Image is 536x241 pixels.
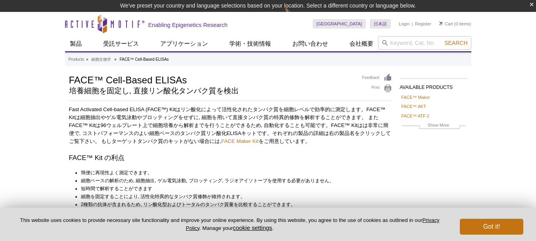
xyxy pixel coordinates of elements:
h1: FACE™ Cell-Based ELISAs [69,73,354,85]
a: お問い合わせ [288,36,333,51]
li: 細胞ベースの解析のため, 細胞抽出, ゲル電気泳動, ブロッティング, ラジオアイソトープを使用する必要がありません。 [81,177,385,185]
p: This website uses cookies to provide necessary site functionality and improve your online experie... [13,217,447,232]
a: 日本語 [370,19,391,29]
a: Register [415,21,431,27]
a: Products [69,56,84,63]
input: Keyword, Cat. No. [378,36,471,50]
h2: Enabling Epigenetics Research [148,21,228,29]
li: 細胞を固定することにより, 活性化特異的なタンパク質修飾が維持されます。 [81,193,385,201]
a: Show More [402,121,466,131]
a: Cart [439,21,453,27]
a: 受託サービス [98,36,144,51]
a: FACE Maker Kit [221,138,259,144]
li: (0 items) [439,19,471,29]
a: FACE™ Maker [402,94,430,101]
li: » [86,57,88,62]
a: [GEOGRAPHIC_DATA] [313,19,366,29]
h2: AVAILABLE PRODUCTS [400,78,467,93]
a: FACE™ ATF-2 [402,112,430,120]
a: 細胞生物学 [91,56,111,63]
a: 学術・技術情報 [225,36,276,51]
li: 2種類の抗体が含まれるため, リン酸化型およびトータルのタンパク質量を比較することができます。 [81,201,385,208]
a: アプリケーション [156,36,213,51]
a: FACE™ AKT [402,103,426,110]
h3: FACE™ Kit の利点 [69,153,392,163]
button: Got it! [460,219,523,235]
a: 製品 [65,36,86,51]
li: | [412,19,413,29]
li: FACE™ Cell-Based ELISAs [119,57,169,62]
button: cookie settings [233,224,272,231]
img: Your Cart [439,21,443,25]
li: » [114,57,117,62]
a: Feedback [362,73,392,82]
a: 会社概要 [345,36,378,51]
li: 簡便に再現性よく測定できます。 [81,169,385,177]
a: Login [399,21,409,27]
li: 短時間で解析することができます [81,185,385,193]
img: Change Here [284,6,305,25]
a: Privacy Policy [186,217,439,231]
button: Search [442,39,470,46]
h2: 培養細胞を固定し, 直接リン酸化タンパク質を検出 [69,87,354,94]
a: Print [362,84,392,93]
p: Fast Activated Cell-based ELISA (FACE™) Kitはリン酸化によって活性化されたタンパク質を細胞レベルで効率的に測定します。FACE™ Kitは細胞抽出やゲル... [69,106,392,145]
span: Search [444,40,467,46]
